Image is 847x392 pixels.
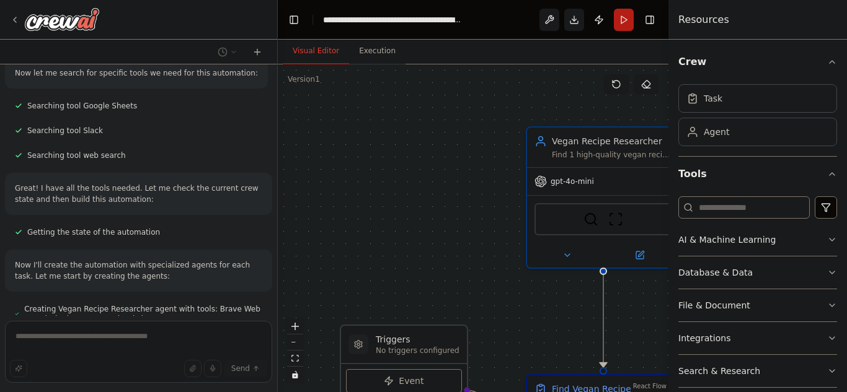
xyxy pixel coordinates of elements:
[678,233,776,246] div: AI & Machine Learning
[583,212,598,227] img: BraveSearchTool
[399,375,423,387] span: Event
[25,8,99,30] img: Logo
[551,176,594,186] span: gpt-4o-mini
[526,126,681,269] div: Vegan Recipe ResearcherFind 1 high-quality vegan recipe from the internet that meets specific cri...
[27,150,126,160] span: Searching tool web search
[605,248,675,263] button: Open in side panel
[552,150,672,160] div: Find 1 high-quality vegan recipe from the internet that meets specific criteria: easy to make (un...
[678,45,837,79] button: Crew
[285,11,303,28] button: Hide left sidebar
[678,224,837,256] button: AI & Machine Learning
[287,318,303,334] button: zoom in
[678,266,753,279] div: Database & Data
[283,38,349,64] button: Visual Editor
[184,360,202,377] button: Upload files
[15,259,262,282] p: Now I'll create the automation with specialized agents for each task. Let me start by creating th...
[27,101,137,111] span: Searching tool Google Sheets
[376,346,459,355] p: No triggers configured
[288,74,320,84] div: Version 1
[678,12,729,27] h4: Resources
[704,92,722,105] div: Task
[678,332,730,344] div: Integrations
[224,360,267,377] button: Send
[597,275,610,367] g: Edge from 59018a67-b3d4-49ac-8001-ea24f137b373 to 303c5645-062a-4d59-a6b4-36e42f8e170e
[376,333,459,346] h3: Triggers
[204,360,221,377] button: Click to speak your automation idea
[287,318,303,383] div: React Flow controls
[15,68,258,79] p: Now let me search for specific tools we need for this automation:
[213,45,242,59] button: Switch to previous chat
[287,367,303,383] button: toggle interactivity
[27,227,160,237] span: Getting the state of the automation
[678,157,837,191] button: Tools
[349,38,406,64] button: Execution
[608,212,623,227] img: ScrapeWebsiteTool
[552,135,672,147] div: Vegan Recipe Researcher
[678,79,837,156] div: Crew
[15,183,262,205] p: Great! I have all the tools needed. Let me check the current crew state and then build this autom...
[633,383,667,390] a: React Flow attribution
[287,334,303,351] button: zoom out
[247,45,267,59] button: Start a new chat
[27,126,103,136] span: Searching tool Slack
[678,299,750,311] div: File & Document
[704,126,729,138] div: Agent
[678,322,837,354] button: Integrations
[678,289,837,321] button: File & Document
[641,11,659,28] button: Hide right sidebar
[24,304,262,324] span: Creating Vegan Recipe Researcher agent with tools: Brave Web Search the internet, Read website co...
[323,14,463,26] nav: breadcrumb
[10,360,27,377] button: Improve this prompt
[678,256,837,289] button: Database & Data
[287,351,303,367] button: fit view
[678,355,837,387] button: Search & Research
[678,365,760,377] div: Search & Research
[231,364,250,373] span: Send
